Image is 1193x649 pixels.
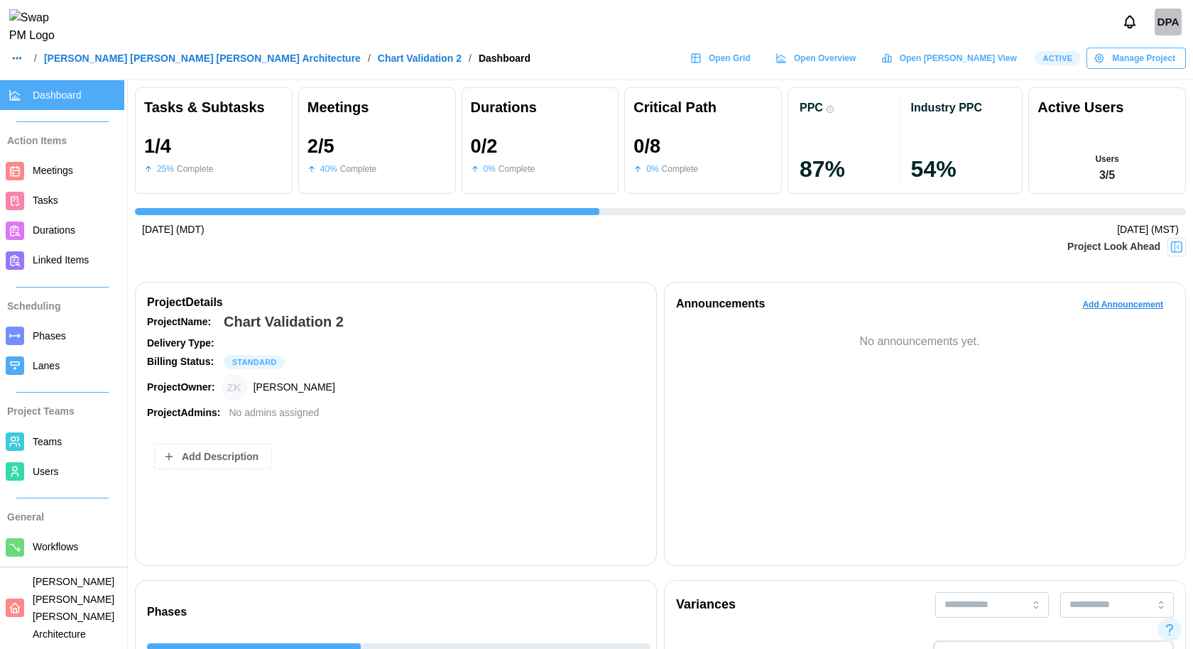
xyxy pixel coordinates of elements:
button: Add Announcement [1072,294,1174,315]
div: 2 / 5 [307,136,334,157]
div: 0 / 2 [471,136,498,157]
div: Meetings [307,97,447,119]
div: Complete [499,163,535,176]
div: Tasks & Subtasks [144,97,283,119]
a: [PERSON_NAME] [PERSON_NAME] [PERSON_NAME] Architecture [44,53,361,63]
div: Zulqarnain Khalil [221,374,248,401]
div: [PERSON_NAME] [254,380,335,396]
span: Users [33,466,59,477]
span: Tasks [33,195,58,206]
div: Industry PPC [911,101,982,114]
span: Linked Items [33,254,89,266]
div: No announcements yet. [676,333,1163,351]
span: Teams [33,436,62,447]
div: 0 % [484,163,496,176]
img: Project Look Ahead Button [1170,240,1184,254]
div: 1 / 4 [144,136,171,157]
div: Billing Status: [147,354,218,370]
div: / [34,53,37,63]
div: Dashboard [479,53,530,63]
button: Notifications [1118,10,1142,34]
span: [PERSON_NAME] [PERSON_NAME] [PERSON_NAME] Architecture [33,576,114,640]
span: Open Grid [709,48,751,68]
button: Manage Project [1086,48,1186,69]
span: Lanes [33,360,60,371]
div: DPA [1155,9,1182,36]
div: 25 % [157,163,174,176]
div: Delivery Type: [147,336,218,351]
div: Phases [147,604,650,621]
a: Chart Validation 2 [378,53,462,63]
a: Open Grid [683,48,761,69]
a: Open [PERSON_NAME] View [873,48,1027,69]
div: 40 % [320,163,337,176]
div: Critical Path [633,97,773,119]
span: Add Description [182,445,258,469]
span: Add Announcement [1082,295,1163,315]
strong: Project Admins: [147,407,220,418]
div: [DATE] (MST) [1117,222,1179,238]
span: Meetings [33,165,73,176]
div: Project Look Ahead [1067,239,1160,255]
span: STANDARD [232,356,277,369]
div: Project Details [147,294,645,312]
button: Add Description [154,444,272,469]
span: Workflows [33,541,78,552]
div: Complete [340,163,376,176]
span: Open [PERSON_NAME] View [900,48,1017,68]
div: Durations [471,97,610,119]
div: 54 % [911,158,1011,180]
div: Chart Validation 2 [224,311,344,333]
div: Variances [676,595,736,615]
div: Project Name: [147,315,218,330]
span: Phases [33,330,66,342]
span: Manage Project [1112,48,1175,68]
div: Complete [662,163,698,176]
div: Active Users [1037,97,1123,119]
div: Complete [177,163,213,176]
img: Swap PM Logo [9,9,67,45]
span: Open Overview [794,48,856,68]
span: Durations [33,224,75,236]
a: Open Overview [768,48,867,69]
div: [DATE] (MDT) [142,222,205,238]
div: PPC [800,101,823,114]
div: 0 / 8 [633,136,660,157]
a: Daud Platform admin [1155,9,1182,36]
strong: Project Owner: [147,381,215,393]
div: 87 % [800,158,900,180]
span: Dashboard [33,89,82,101]
div: Announcements [676,295,765,313]
div: / [368,53,371,63]
span: Active [1042,52,1072,65]
div: No admins assigned [229,405,319,421]
div: / [469,53,472,63]
div: 0 % [646,163,658,176]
